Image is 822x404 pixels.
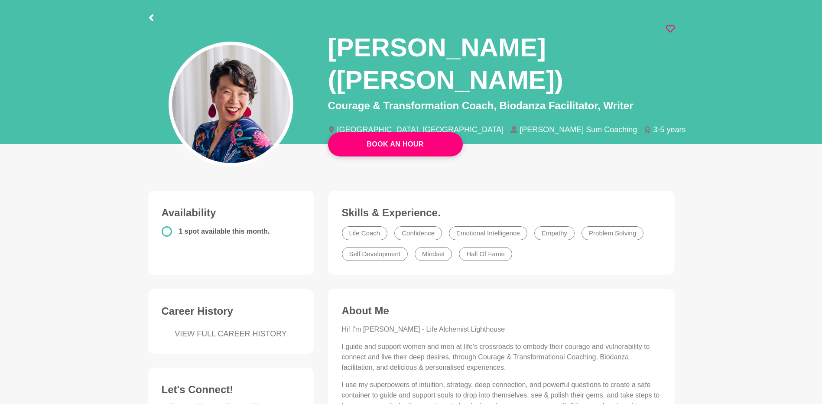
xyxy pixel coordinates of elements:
[328,132,463,156] a: Book An Hour
[162,206,300,219] h3: Availability
[162,383,300,396] h3: Let's Connect!
[179,228,270,235] span: 1 spot available this month.
[328,98,675,114] p: Courage & Transformation Coach, Biodanza Facilitator, Writer
[342,206,661,219] h3: Skills & Experience.
[644,126,692,134] li: 3-5 years
[162,328,300,340] a: VIEW FULL CAREER HISTORY
[342,324,661,335] p: Hi! I'm [PERSON_NAME] - Life Alchemist Lighthouse
[162,305,300,318] h3: Career History
[342,304,661,317] h3: About Me
[328,31,666,96] h1: [PERSON_NAME] ([PERSON_NAME])
[510,126,644,134] li: [PERSON_NAME] Sum Coaching
[328,126,511,134] li: [GEOGRAPHIC_DATA], [GEOGRAPHIC_DATA]
[342,342,661,373] p: I guide and support women and men at life's crossroads to embody their courage and vulnerability ...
